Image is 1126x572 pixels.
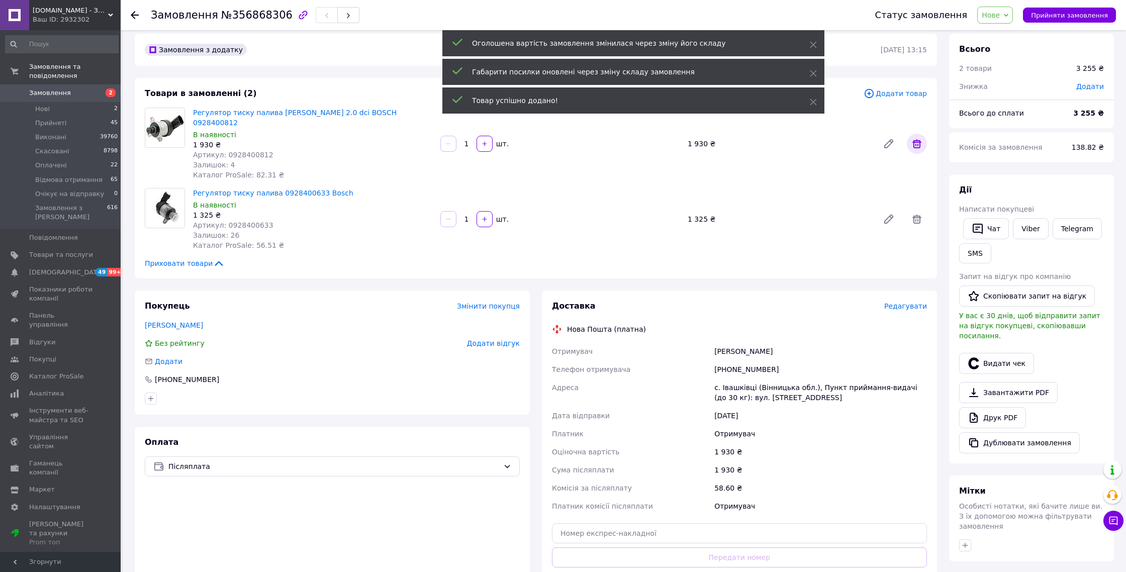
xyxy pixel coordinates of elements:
span: Замовлення та повідомлення [29,62,121,80]
div: Замовлення з додатку [145,44,247,56]
span: Артикул: 0928400633 [193,221,273,229]
div: 58.60 ₴ [712,479,929,497]
span: Додати товар [864,88,927,99]
span: Доставка [552,301,596,311]
input: Номер експрес-накладної [552,523,927,543]
span: Мітки [959,486,986,496]
span: Товари в замовленні (2) [145,88,257,98]
span: Адреса [552,384,579,392]
div: Повернутися назад [131,10,139,20]
span: Відмова отримання [35,175,103,184]
span: Інструменти веб-майстра та SEO [29,406,93,424]
span: 0 [114,189,118,199]
span: Написати покупцеві [959,205,1034,213]
span: 8798 [104,147,118,156]
div: [PERSON_NAME] [712,342,929,360]
span: Прийняті [35,119,66,128]
span: Замовлення [29,88,71,98]
time: [DATE] 13:15 [881,46,927,54]
span: Замовлення [151,9,218,21]
button: Прийняти замовлення [1023,8,1116,23]
span: Покупець [145,301,190,311]
a: Редагувати [879,134,899,154]
span: Remkit.pro - Знайдемо все, що вам потрібне! [33,6,108,15]
div: 1 930 ₴ [193,140,432,150]
span: Всього [959,44,990,54]
span: Артикул: 0928400812 [193,151,273,159]
span: Залишок: 4 [193,161,235,169]
span: Сума післяплати [552,466,614,474]
span: 99+ [107,268,124,276]
input: Пошук [5,35,119,53]
div: шт. [494,214,510,224]
div: 1 930 ₴ [712,443,929,461]
a: Telegram [1053,218,1102,239]
div: Оголошена вартість замовлення змінилася через зміну його складу [472,38,785,48]
div: с. Івашківці (Вінницька обл.), Пункт приймання-видачі (до 30 кг): вул. [STREET_ADDRESS] [712,378,929,407]
span: Відгуки [29,338,55,347]
span: 22 [111,161,118,170]
span: 138.82 ₴ [1072,143,1104,151]
span: Післяплата [168,461,499,472]
a: Регулятор тиску палива [PERSON_NAME] 2.0 dci BOSCH 0928400812 [193,109,397,127]
span: Прийняти замовлення [1031,12,1108,19]
span: В наявності [193,201,236,209]
div: [PHONE_NUMBER] [154,374,220,385]
span: Оплачені [35,161,67,170]
span: 39760 [100,133,118,142]
div: 3 255 ₴ [1076,63,1104,73]
div: Товар успішно додано! [472,96,785,106]
span: Оціночна вартість [552,448,619,456]
span: Знижка [959,82,988,90]
div: Ваш ID: 2932302 [33,15,121,24]
div: 1 930 ₴ [712,461,929,479]
span: Скасовані [35,147,69,156]
button: Дублювати замовлення [959,432,1080,453]
a: Регулятор тиску палива 0928400633 Bosch [193,189,353,197]
div: Габарити посилки оновлені через зміну складу замовлення [472,67,785,77]
a: Viber [1013,218,1048,239]
button: Скопіювати запит на відгук [959,285,1095,307]
div: 1 325 ₴ [684,212,875,226]
div: 1 930 ₴ [684,137,875,151]
span: Показники роботи компанії [29,285,93,303]
span: 65 [111,175,118,184]
b: 3 255 ₴ [1073,109,1104,117]
a: [PERSON_NAME] [145,321,203,329]
span: Товари та послуги [29,250,93,259]
span: Дії [959,185,972,195]
span: Видалити [907,134,927,154]
span: Панель управління [29,311,93,329]
span: Телефон отримувача [552,365,630,373]
span: Каталог ProSale: 82.31 ₴ [193,171,284,179]
span: Видалити [907,209,927,229]
span: Оплата [145,437,178,447]
span: Покупці [29,355,56,364]
span: Аналітика [29,389,64,398]
span: Комісія за замовлення [959,143,1043,151]
span: Налаштування [29,503,80,512]
div: [DATE] [712,407,929,425]
span: У вас є 30 днів, щоб відправити запит на відгук покупцеві, скопіювавши посилання. [959,312,1100,340]
span: 45 [111,119,118,128]
span: Каталог ProSale: 56.51 ₴ [193,241,284,249]
span: 2 товари [959,64,992,72]
span: Нове [982,11,1000,19]
span: Дата відправки [552,412,610,420]
span: Очікує на відправку [35,189,104,199]
span: Залишок: 26 [193,231,239,239]
img: Регулятор тиску палива 0928400633 Bosch [145,188,184,228]
span: №356868306 [221,9,293,21]
span: Нові [35,105,50,114]
a: Редагувати [879,209,899,229]
span: 616 [107,204,118,222]
span: Всього до сплати [959,109,1024,117]
span: Приховати товари [145,258,225,268]
span: Комісія за післяплату [552,484,632,492]
a: Завантажити PDF [959,382,1058,403]
span: Отримувач [552,347,593,355]
span: Додати [155,357,182,365]
a: Друк PDF [959,407,1026,428]
span: Платник [552,430,584,438]
span: Змінити покупця [457,302,520,310]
